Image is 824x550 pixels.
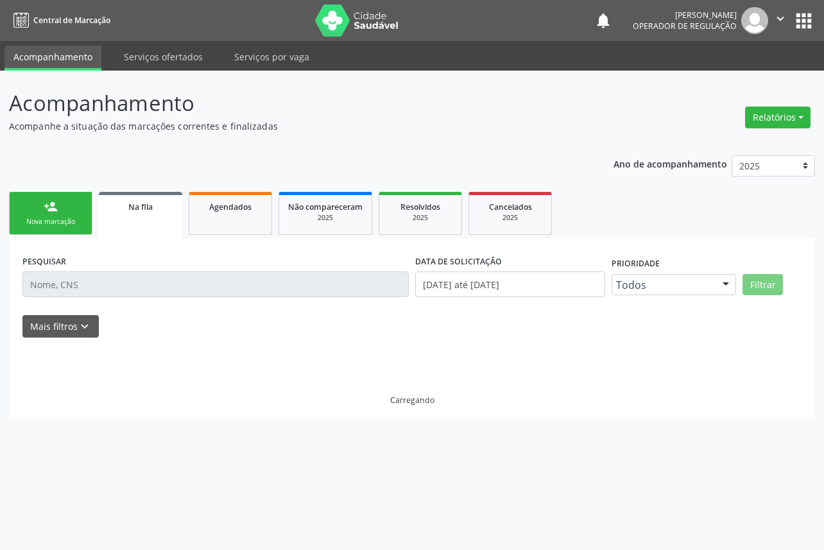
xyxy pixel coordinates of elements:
span: Todos [616,279,710,291]
div: person_add [44,200,58,214]
a: Serviços ofertados [115,46,212,68]
label: DATA DE SOLICITAÇÃO [415,252,502,271]
span: Central de Marcação [33,15,110,26]
div: Nova marcação [19,217,83,227]
button: Relatórios [745,107,811,128]
span: Cancelados [489,202,532,212]
span: Operador de regulação [633,21,737,31]
span: Na fila [128,202,153,212]
span: Resolvidos [400,202,440,212]
div: 2025 [288,213,363,223]
i: keyboard_arrow_down [78,320,92,334]
button: Mais filtroskeyboard_arrow_down [22,315,99,338]
button: Filtrar [742,274,783,296]
button:  [768,7,793,34]
div: 2025 [388,213,452,223]
span: Agendados [209,202,252,212]
img: img [741,7,768,34]
label: PESQUISAR [22,252,66,271]
button: notifications [594,12,612,30]
i:  [773,12,787,26]
a: Central de Marcação [9,10,110,31]
span: Não compareceram [288,202,363,212]
div: 2025 [478,213,542,223]
a: Serviços por vaga [225,46,318,68]
p: Acompanhamento [9,87,573,119]
label: Prioridade [612,254,660,274]
input: Nome, CNS [22,271,409,297]
div: [PERSON_NAME] [633,10,737,21]
p: Ano de acompanhamento [614,155,727,171]
p: Acompanhe a situação das marcações correntes e finalizadas [9,119,573,133]
a: Acompanhamento [4,46,101,71]
button: apps [793,10,815,32]
div: Carregando [390,395,434,406]
input: Selecione um intervalo [415,271,605,297]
